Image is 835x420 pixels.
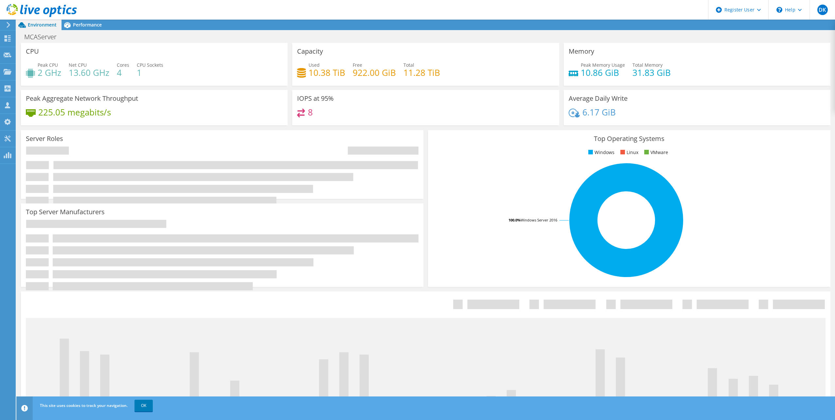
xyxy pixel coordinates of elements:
[643,149,668,156] li: VMware
[353,62,362,68] span: Free
[297,95,334,102] h3: IOPS at 95%
[38,109,111,116] h4: 225.05 megabits/s
[38,62,58,68] span: Peak CPU
[26,48,39,55] h3: CPU
[582,109,616,116] h4: 6.17 GiB
[26,135,63,142] h3: Server Roles
[26,208,105,216] h3: Top Server Manufacturers
[26,95,138,102] h3: Peak Aggregate Network Throughput
[521,218,557,222] tspan: Windows Server 2016
[632,62,663,68] span: Total Memory
[403,62,414,68] span: Total
[117,62,129,68] span: Cores
[69,62,87,68] span: Net CPU
[433,135,826,142] h3: Top Operating Systems
[587,149,614,156] li: Windows
[309,69,345,76] h4: 10.38 TiB
[28,22,57,28] span: Environment
[581,62,625,68] span: Peak Memory Usage
[69,69,109,76] h4: 13.60 GHz
[134,400,153,411] a: OK
[619,149,638,156] li: Linux
[297,48,323,55] h3: Capacity
[137,62,163,68] span: CPU Sockets
[581,69,625,76] h4: 10.86 GiB
[38,69,61,76] h4: 2 GHz
[508,218,521,222] tspan: 100.0%
[137,69,163,76] h4: 1
[21,33,67,41] h1: MCAServer
[40,403,128,408] span: This site uses cookies to track your navigation.
[776,7,782,13] svg: \n
[353,69,396,76] h4: 922.00 GiB
[569,95,628,102] h3: Average Daily Write
[632,69,671,76] h4: 31.83 GiB
[403,69,440,76] h4: 11.28 TiB
[73,22,102,28] span: Performance
[569,48,594,55] h3: Memory
[309,62,320,68] span: Used
[117,69,129,76] h4: 4
[817,5,828,15] span: DK
[308,109,313,116] h4: 8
